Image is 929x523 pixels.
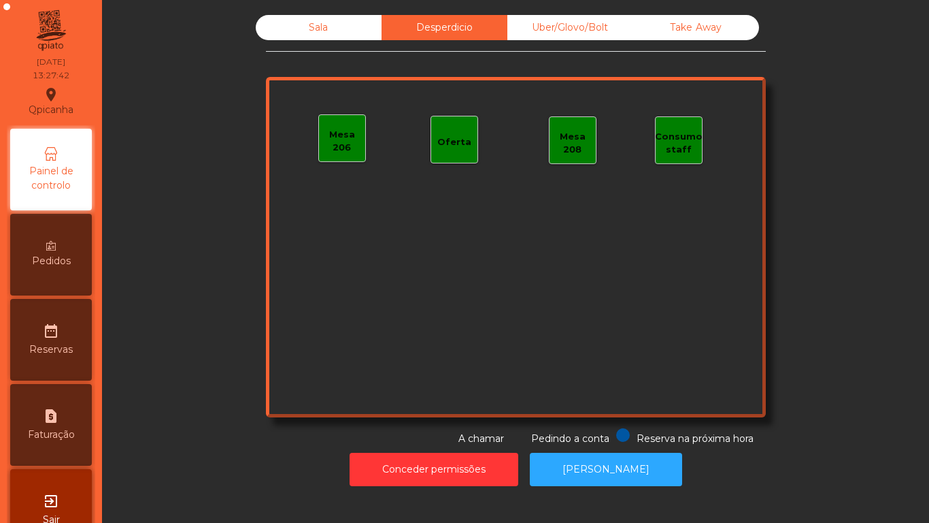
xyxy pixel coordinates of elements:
[34,7,67,54] img: qpiato
[550,130,596,157] div: Mesa 208
[633,15,759,40] div: Take Away
[37,56,65,68] div: [DATE]
[28,428,75,442] span: Faturação
[507,15,633,40] div: Uber/Glovo/Bolt
[33,69,69,82] div: 13:27:42
[458,432,504,445] span: A chamar
[43,86,59,103] i: location_on
[530,453,682,486] button: [PERSON_NAME]
[43,408,59,424] i: request_page
[43,323,59,339] i: date_range
[437,136,471,149] div: Oferta
[256,15,382,40] div: Sala
[655,130,703,157] div: Consumo staff
[43,493,59,509] i: exit_to_app
[14,164,88,193] span: Painel de controlo
[350,453,518,486] button: Conceder permissões
[319,128,365,155] div: Mesa 206
[29,343,73,357] span: Reservas
[637,432,754,445] span: Reserva na próxima hora
[29,84,73,118] div: Qpicanha
[32,254,71,268] span: Pedidos
[531,432,609,445] span: Pedindo a conta
[382,15,507,40] div: Desperdicio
